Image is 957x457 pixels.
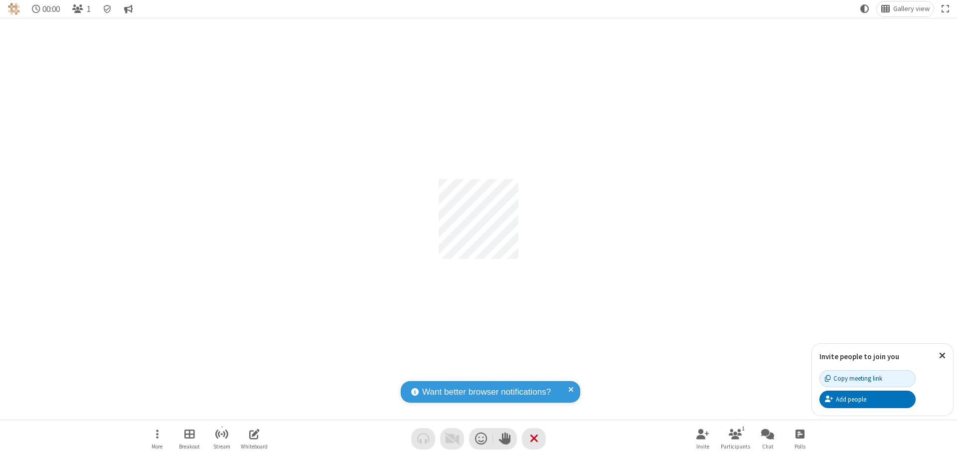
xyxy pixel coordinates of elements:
span: 00:00 [42,4,60,14]
button: Audio problem - check your Internet connection or call by phone [411,428,435,450]
span: Gallery view [893,5,930,13]
span: More [152,444,162,450]
span: Breakout [179,444,200,450]
span: Invite [696,444,709,450]
button: Raise hand [493,428,517,450]
span: Chat [762,444,774,450]
span: Want better browser notifications? [422,386,551,399]
label: Invite people to join you [819,352,899,361]
span: Participants [721,444,750,450]
div: Copy meeting link [825,374,882,383]
button: Conversation [120,1,137,16]
div: Meeting details Encryption enabled [99,1,116,16]
button: Video [440,428,464,450]
button: Fullscreen [938,1,954,16]
button: Send a reaction [469,428,493,450]
div: Timer [28,1,64,16]
button: Open poll [785,425,815,453]
button: Add people [819,391,916,408]
button: Manage Breakout Rooms [174,425,204,453]
button: Using system theme [856,1,873,16]
button: Copy meeting link [819,370,916,387]
span: Whiteboard [241,444,268,450]
button: Start streaming [207,425,237,453]
button: Open menu [142,425,172,453]
button: Open participant list [720,425,750,453]
button: End or leave meeting [522,428,546,450]
button: Open shared whiteboard [239,425,269,453]
span: Polls [795,444,805,450]
button: Invite participants (⌘+Shift+I) [688,425,718,453]
img: QA Selenium DO NOT DELETE OR CHANGE [8,3,20,15]
span: 1 [87,4,91,14]
div: 1 [739,424,748,433]
button: Close popover [932,344,953,368]
span: Stream [213,444,230,450]
button: Open participant list [68,1,95,16]
button: Change layout [877,1,934,16]
button: Open chat [753,425,783,453]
